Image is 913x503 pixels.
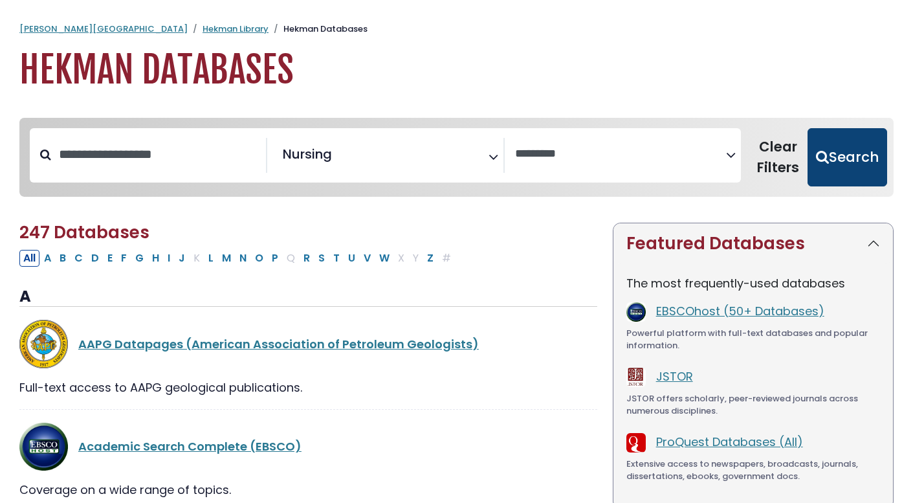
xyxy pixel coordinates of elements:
div: Extensive access to newspapers, broadcasts, journals, dissertations, ebooks, government docs. [626,458,880,483]
div: Coverage on a wide range of topics. [19,481,597,498]
textarea: Search [335,151,344,165]
a: ProQuest Databases (All) [656,434,803,450]
div: JSTOR offers scholarly, peer-reviewed journals across numerous disciplines. [626,392,880,418]
button: Filter Results H [148,250,163,267]
nav: Search filters [19,118,894,197]
a: EBSCOhost (50+ Databases) [656,303,824,319]
button: Filter Results I [164,250,174,267]
a: Hekman Library [203,23,269,35]
button: All [19,250,39,267]
p: The most frequently-used databases [626,274,880,292]
button: Filter Results U [344,250,359,267]
button: Filter Results M [218,250,235,267]
span: Nursing [283,144,332,164]
button: Filter Results J [175,250,189,267]
button: Filter Results E [104,250,116,267]
button: Clear Filters [749,128,808,186]
button: Filter Results N [236,250,250,267]
button: Filter Results C [71,250,87,267]
button: Filter Results V [360,250,375,267]
button: Filter Results O [251,250,267,267]
button: Filter Results Z [423,250,437,267]
li: Hekman Databases [269,23,368,36]
button: Filter Results B [56,250,70,267]
button: Filter Results L [204,250,217,267]
button: Filter Results P [268,250,282,267]
button: Filter Results W [375,250,393,267]
a: Academic Search Complete (EBSCO) [78,438,302,454]
a: AAPG Datapages (American Association of Petroleum Geologists) [78,336,479,352]
button: Filter Results A [40,250,55,267]
div: Alpha-list to filter by first letter of database name [19,249,456,265]
span: 247 Databases [19,221,149,244]
li: Nursing [278,144,332,164]
button: Filter Results G [131,250,148,267]
div: Full-text access to AAPG geological publications. [19,379,597,396]
h1: Hekman Databases [19,49,894,92]
button: Filter Results S [314,250,329,267]
a: JSTOR [656,368,693,385]
div: Powerful platform with full-text databases and popular information. [626,327,880,352]
a: [PERSON_NAME][GEOGRAPHIC_DATA] [19,23,188,35]
button: Filter Results F [117,250,131,267]
nav: breadcrumb [19,23,894,36]
button: Filter Results T [329,250,344,267]
button: Submit for Search Results [808,128,887,186]
h3: A [19,287,597,307]
button: Filter Results D [87,250,103,267]
button: Filter Results R [300,250,314,267]
textarea: Search [515,148,726,161]
button: Featured Databases [613,223,893,264]
input: Search database by title or keyword [51,144,266,165]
